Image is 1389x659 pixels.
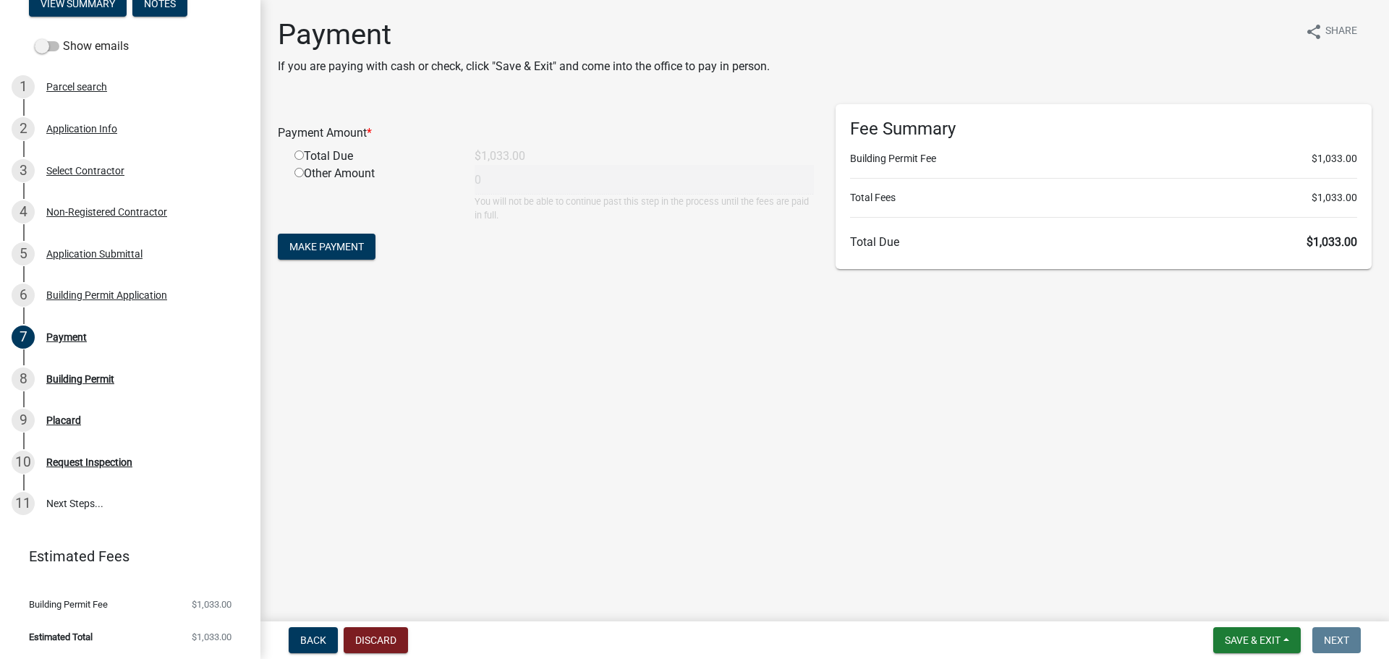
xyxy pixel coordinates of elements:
[850,190,1357,205] li: Total Fees
[1312,627,1361,653] button: Next
[1312,190,1357,205] span: $1,033.00
[12,367,35,391] div: 8
[1305,23,1322,41] i: share
[12,200,35,224] div: 4
[12,159,35,182] div: 3
[12,409,35,432] div: 9
[46,415,81,425] div: Placard
[46,249,143,259] div: Application Submittal
[1325,23,1357,41] span: Share
[1294,17,1369,46] button: shareShare
[850,119,1357,140] h6: Fee Summary
[289,627,338,653] button: Back
[46,290,167,300] div: Building Permit Application
[12,284,35,307] div: 6
[1312,151,1357,166] span: $1,033.00
[284,165,464,222] div: Other Amount
[289,241,364,252] span: Make Payment
[192,600,231,609] span: $1,033.00
[12,542,237,571] a: Estimated Fees
[12,117,35,140] div: 2
[46,332,87,342] div: Payment
[284,148,464,165] div: Total Due
[46,124,117,134] div: Application Info
[35,38,129,55] label: Show emails
[46,207,167,217] div: Non-Registered Contractor
[278,17,770,52] h1: Payment
[46,374,114,384] div: Building Permit
[300,634,326,646] span: Back
[29,600,108,609] span: Building Permit Fee
[192,632,231,642] span: $1,033.00
[29,632,93,642] span: Estimated Total
[278,234,375,260] button: Make Payment
[850,235,1357,249] h6: Total Due
[12,451,35,474] div: 10
[1324,634,1349,646] span: Next
[267,124,825,142] div: Payment Amount
[46,166,124,176] div: Select Contractor
[12,326,35,349] div: 7
[850,151,1357,166] li: Building Permit Fee
[1225,634,1280,646] span: Save & Exit
[12,242,35,265] div: 5
[1307,235,1357,249] span: $1,033.00
[12,492,35,515] div: 11
[46,457,132,467] div: Request Inspection
[1213,627,1301,653] button: Save & Exit
[12,75,35,98] div: 1
[278,58,770,75] p: If you are paying with cash or check, click "Save & Exit" and come into the office to pay in person.
[46,82,107,92] div: Parcel search
[344,627,408,653] button: Discard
